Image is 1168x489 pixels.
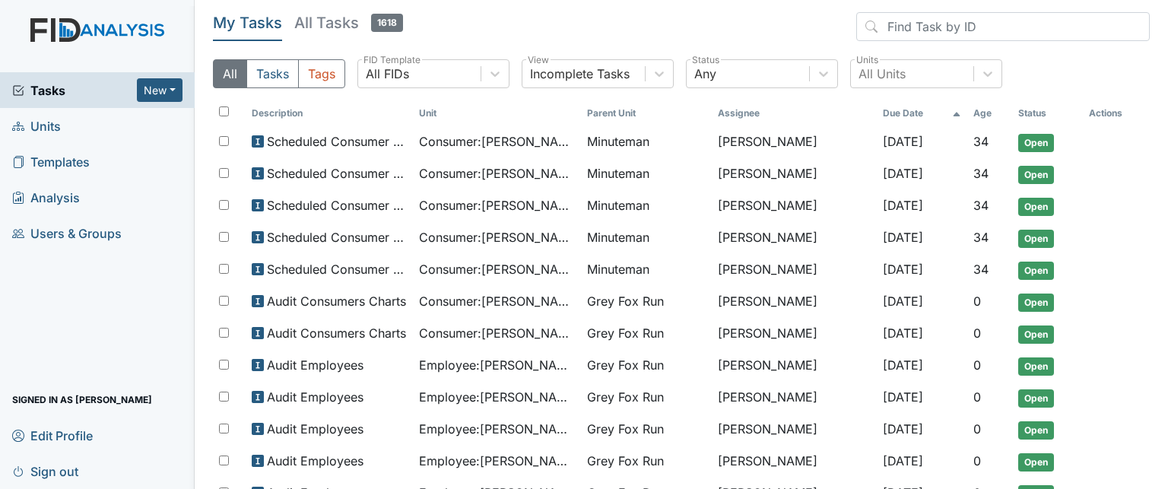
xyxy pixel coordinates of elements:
td: [PERSON_NAME] [712,318,876,350]
span: Minuteman [587,132,649,151]
span: 1618 [371,14,403,32]
span: Edit Profile [12,424,93,447]
td: [PERSON_NAME] [712,126,876,158]
span: Employee : [PERSON_NAME] [419,356,575,374]
span: Grey Fox Run [587,388,664,406]
span: 0 [973,357,981,373]
span: Grey Fox Run [587,292,664,310]
span: Audit Employees [267,452,363,470]
span: 34 [973,198,989,213]
span: Minuteman [587,196,649,214]
span: Open [1018,357,1054,376]
span: Open [1018,421,1054,440]
span: Consumer : [PERSON_NAME] [419,228,575,246]
div: All FIDs [366,65,409,83]
button: Tasks [246,59,299,88]
span: Sign out [12,459,78,483]
td: [PERSON_NAME] [712,190,876,222]
th: Toggle SortBy [1012,100,1083,126]
button: All [213,59,247,88]
span: Minuteman [587,260,649,278]
span: Open [1018,262,1054,280]
td: [PERSON_NAME] [712,350,876,382]
button: New [137,78,182,102]
span: Grey Fox Run [587,420,664,438]
span: 34 [973,166,989,181]
td: [PERSON_NAME] [712,254,876,286]
span: 0 [973,389,981,405]
td: [PERSON_NAME] [712,446,876,478]
span: Consumer : [PERSON_NAME] [419,292,575,310]
span: [DATE] [883,230,923,245]
span: Open [1018,294,1054,312]
span: Consumer : [PERSON_NAME] [419,260,575,278]
span: Employee : [PERSON_NAME], [PERSON_NAME] [419,388,575,406]
span: [DATE] [883,262,923,277]
span: [DATE] [883,166,923,181]
th: Actions [1083,100,1150,126]
span: Minuteman [587,228,649,246]
h5: My Tasks [213,12,282,33]
span: Users & Groups [12,221,122,245]
th: Toggle SortBy [967,100,1012,126]
th: Toggle SortBy [877,100,967,126]
span: Open [1018,134,1054,152]
div: Any [694,65,716,83]
span: Audit Employees [267,420,363,438]
span: [DATE] [883,421,923,437]
td: [PERSON_NAME] [712,414,876,446]
span: 34 [973,134,989,149]
span: Consumer : [PERSON_NAME][GEOGRAPHIC_DATA] [419,132,575,151]
span: 0 [973,294,981,309]
span: Grey Fox Run [587,452,664,470]
span: Minuteman [587,164,649,183]
input: Find Task by ID [856,12,1150,41]
span: [DATE] [883,389,923,405]
span: Audit Employees [267,356,363,374]
span: Consumer : [PERSON_NAME] [419,196,575,214]
span: Open [1018,453,1054,472]
span: Templates [12,150,90,173]
span: Grey Fox Run [587,324,664,342]
button: Tags [298,59,345,88]
span: Consumer : [PERSON_NAME] [419,324,575,342]
th: Assignee [712,100,876,126]
span: Employee : [PERSON_NAME] [419,420,575,438]
div: Incomplete Tasks [530,65,630,83]
span: [DATE] [883,453,923,468]
span: Scheduled Consumer Chart Review [267,164,408,183]
td: [PERSON_NAME] [712,286,876,318]
div: All Units [859,65,906,83]
span: Open [1018,166,1054,184]
span: 34 [973,262,989,277]
th: Toggle SortBy [581,100,712,126]
span: Audit Employees [267,388,363,406]
span: Scheduled Consumer Chart Review [267,196,408,214]
td: [PERSON_NAME] [712,158,876,190]
span: Signed in as [PERSON_NAME] [12,388,152,411]
td: [PERSON_NAME] [712,382,876,414]
div: Type filter [213,59,345,88]
span: Audit Consumers Charts [267,324,406,342]
span: 0 [973,325,981,341]
span: [DATE] [883,198,923,213]
span: [DATE] [883,357,923,373]
span: Open [1018,198,1054,216]
span: [DATE] [883,325,923,341]
td: [PERSON_NAME] [712,222,876,254]
span: Units [12,114,61,138]
span: Grey Fox Run [587,356,664,374]
h5: All Tasks [294,12,403,33]
a: Tasks [12,81,137,100]
th: Toggle SortBy [246,100,414,126]
span: Scheduled Consumer Chart Review [267,132,408,151]
span: 34 [973,230,989,245]
span: Audit Consumers Charts [267,292,406,310]
span: 0 [973,453,981,468]
span: Scheduled Consumer Chart Review [267,260,408,278]
span: Analysis [12,186,80,209]
span: 0 [973,421,981,437]
span: [DATE] [883,134,923,149]
span: Open [1018,389,1054,408]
